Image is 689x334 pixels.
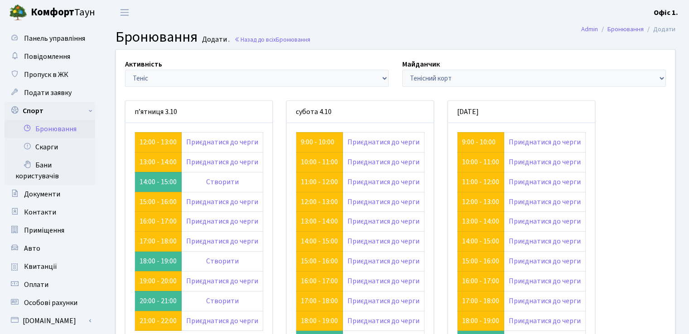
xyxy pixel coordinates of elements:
td: 14:00 - 15:00 [135,172,182,192]
span: Оплати [24,280,48,290]
a: 13:00 - 14:00 [301,216,338,226]
a: Спорт [5,102,95,120]
a: Скарги [5,138,95,156]
a: 15:00 - 16:00 [462,256,499,266]
a: Приміщення [5,221,95,239]
a: 18:00 - 19:00 [301,316,338,326]
a: Назад до всіхБронювання [234,35,310,44]
a: Панель управління [5,29,95,48]
a: Особові рахунки [5,294,95,312]
a: Приєднатися до черги [186,197,258,207]
a: 10:00 - 11:00 [462,157,499,167]
a: 11:00 - 12:00 [301,177,338,187]
div: п’ятниця 3.10 [125,101,272,123]
a: 10:00 - 11:00 [301,157,338,167]
a: Авто [5,239,95,258]
a: 14:00 - 15:00 [301,236,338,246]
span: Бронювання [276,35,310,44]
a: Приєднатися до черги [347,236,419,246]
a: 17:00 - 18:00 [462,296,499,306]
a: Приєднатися до черги [347,276,419,286]
a: 18:00 - 19:00 [462,316,499,326]
a: 12:00 - 13:00 [140,137,177,147]
a: Створити [206,177,239,187]
span: Панель управління [24,33,85,43]
a: Бронювання [607,24,644,34]
a: 11:00 - 12:00 [462,177,499,187]
a: Приєднатися до черги [509,157,581,167]
a: Створити [206,296,239,306]
a: 19:00 - 20:00 [140,276,177,286]
a: Приєднатися до черги [186,316,258,326]
a: Приєднатися до черги [347,177,419,187]
a: Приєднатися до черги [347,197,419,207]
span: Таун [31,5,95,20]
a: Приєднатися до черги [509,236,581,246]
b: Офіс 1. [654,8,678,18]
span: Бронювання [116,27,198,48]
a: Приєднатися до черги [509,256,581,266]
a: Приєднатися до черги [347,157,419,167]
label: Активність [125,59,162,70]
a: 13:00 - 14:00 [140,157,177,167]
a: Приєднатися до черги [509,296,581,306]
small: Додати . [200,35,230,44]
nav: breadcrumb [568,20,689,39]
a: Приєднатися до черги [509,137,581,147]
a: 9:00 - 10:00 [301,137,334,147]
button: Переключити навігацію [113,5,136,20]
div: субота 4.10 [287,101,434,123]
a: 9:00 - 10:00 [462,137,496,147]
span: Документи [24,189,60,199]
a: Квитанції [5,258,95,276]
a: Admin [581,24,598,34]
a: Приєднатися до черги [509,216,581,226]
a: Приєднатися до черги [186,137,258,147]
a: Приєднатися до черги [347,137,419,147]
a: Бани користувачів [5,156,95,185]
a: 21:00 - 22:00 [140,316,177,326]
a: 13:00 - 14:00 [462,216,499,226]
a: Приєднатися до черги [509,316,581,326]
a: Бронювання [5,120,95,138]
a: Створити [206,256,239,266]
a: Приєднатися до черги [509,197,581,207]
a: 12:00 - 13:00 [462,197,499,207]
span: Контакти [24,207,56,217]
a: Подати заявку [5,84,95,102]
a: Приєднатися до черги [509,276,581,286]
a: Документи [5,185,95,203]
span: Особові рахунки [24,298,77,308]
a: 16:00 - 17:00 [301,276,338,286]
a: Приєднатися до черги [509,177,581,187]
span: Квитанції [24,262,57,272]
a: Приєднатися до черги [186,236,258,246]
img: logo.png [9,4,27,22]
td: 20:00 - 21:00 [135,291,182,311]
a: 12:00 - 13:00 [301,197,338,207]
a: 15:00 - 16:00 [301,256,338,266]
a: Приєднатися до черги [186,276,258,286]
a: Приєднатися до черги [347,296,419,306]
a: Пропуск в ЖК [5,66,95,84]
span: Пропуск в ЖК [24,70,68,80]
a: Приєднатися до черги [186,216,258,226]
li: Додати [644,24,675,34]
label: Майданчик [402,59,440,70]
a: Офіс 1. [654,7,678,18]
a: 15:00 - 16:00 [140,197,177,207]
a: 17:00 - 18:00 [301,296,338,306]
div: [DATE] [448,101,595,123]
b: Комфорт [31,5,74,19]
a: Контакти [5,203,95,221]
a: Повідомлення [5,48,95,66]
span: Подати заявку [24,88,72,98]
span: Повідомлення [24,52,70,62]
a: 16:00 - 17:00 [462,276,499,286]
a: Приєднатися до черги [186,157,258,167]
span: Приміщення [24,225,64,235]
a: 16:00 - 17:00 [140,216,177,226]
a: Оплати [5,276,95,294]
a: Приєднатися до черги [347,316,419,326]
span: Авто [24,243,40,253]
